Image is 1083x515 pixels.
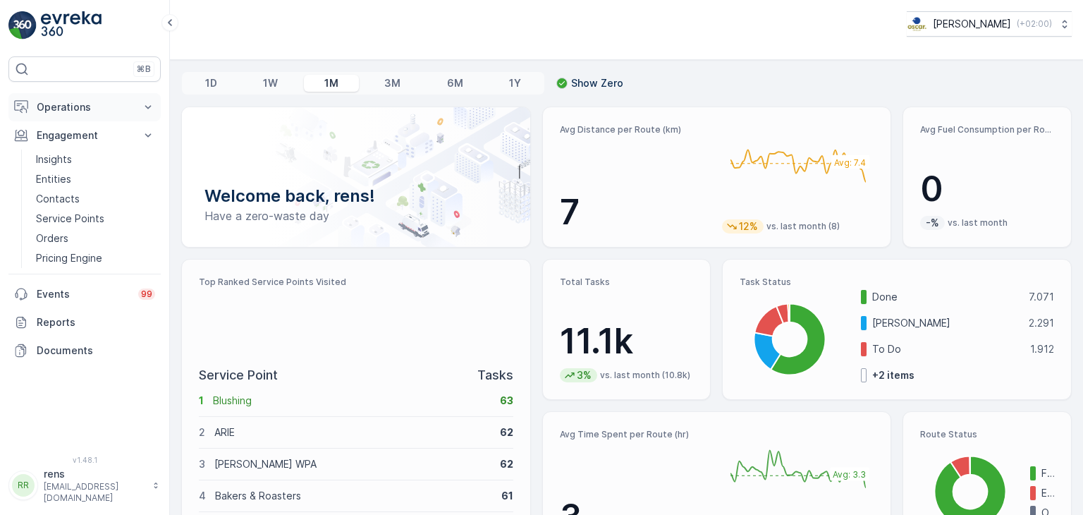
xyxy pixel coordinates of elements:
[924,216,941,230] p: -%
[560,429,711,440] p: Avg Time Spent per Route (hr)
[740,277,1054,288] p: Task Status
[8,11,37,40] img: logo
[766,221,840,232] p: vs. last month (8)
[199,457,205,471] p: 3
[872,368,914,382] p: + 2 items
[204,185,508,207] p: Welcome back, rens!
[37,344,155,358] p: Documents
[575,368,593,382] p: 3%
[8,308,161,337] a: Reports
[30,209,161,229] a: Service Points
[199,425,205,440] p: 2
[199,365,278,385] p: Service Point
[500,457,513,471] p: 62
[36,231,68,246] p: Orders
[8,93,161,121] button: Operations
[560,191,711,234] p: 7
[920,124,1054,135] p: Avg Fuel Consumption per Route (lt)
[37,315,155,329] p: Reports
[509,76,521,90] p: 1Y
[12,474,35,497] div: RR
[30,229,161,248] a: Orders
[214,457,491,471] p: [PERSON_NAME] WPA
[872,342,1021,356] p: To Do
[215,489,492,503] p: Bakers & Roasters
[920,168,1054,210] p: 0
[477,365,513,385] p: Tasks
[199,489,206,503] p: 4
[214,425,491,440] p: ARIE
[1017,18,1052,30] p: ( +02:00 )
[36,192,80,206] p: Contacts
[447,76,463,90] p: 6M
[37,128,133,143] p: Engagement
[933,17,1011,31] p: [PERSON_NAME]
[907,16,927,32] img: basis-logo_rgb2x.png
[30,248,161,268] a: Pricing Engine
[8,337,161,365] a: Documents
[500,425,513,440] p: 62
[1041,466,1054,480] p: Finished
[44,481,145,504] p: [EMAIL_ADDRESS][DOMAIN_NAME]
[8,280,161,308] a: Events99
[560,277,694,288] p: Total Tasks
[560,320,694,363] p: 11.1k
[384,76,400,90] p: 3M
[36,152,72,166] p: Insights
[1029,316,1054,330] p: 2.291
[8,456,161,464] span: v 1.48.1
[30,169,161,189] a: Entities
[213,394,491,408] p: Blushing
[324,76,338,90] p: 1M
[1030,342,1054,356] p: 1.912
[205,76,217,90] p: 1D
[920,429,1054,440] p: Route Status
[738,219,759,234] p: 12%
[263,76,278,90] p: 1W
[571,76,623,90] p: Show Zero
[907,11,1072,37] button: [PERSON_NAME](+02:00)
[37,100,133,114] p: Operations
[30,150,161,169] a: Insights
[8,467,161,504] button: RRrens[EMAIL_ADDRESS][DOMAIN_NAME]
[8,121,161,150] button: Engagement
[41,11,102,40] img: logo_light-DOdMpM7g.png
[600,370,690,381] p: vs. last month (10.8k)
[1041,486,1054,500] p: Expired
[560,124,711,135] p: Avg Distance per Route (km)
[872,316,1020,330] p: [PERSON_NAME]
[36,251,102,265] p: Pricing Engine
[948,217,1008,229] p: vs. last month
[204,207,508,224] p: Have a zero-waste day
[1029,290,1054,304] p: 7.071
[137,63,151,75] p: ⌘B
[141,289,152,300] p: 99
[36,172,71,186] p: Entities
[872,290,1020,304] p: Done
[500,394,513,408] p: 63
[44,467,145,481] p: rens
[199,394,204,408] p: 1
[30,189,161,209] a: Contacts
[501,489,513,503] p: 61
[199,277,513,288] p: Top Ranked Service Points Visited
[36,212,104,226] p: Service Points
[37,287,130,301] p: Events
